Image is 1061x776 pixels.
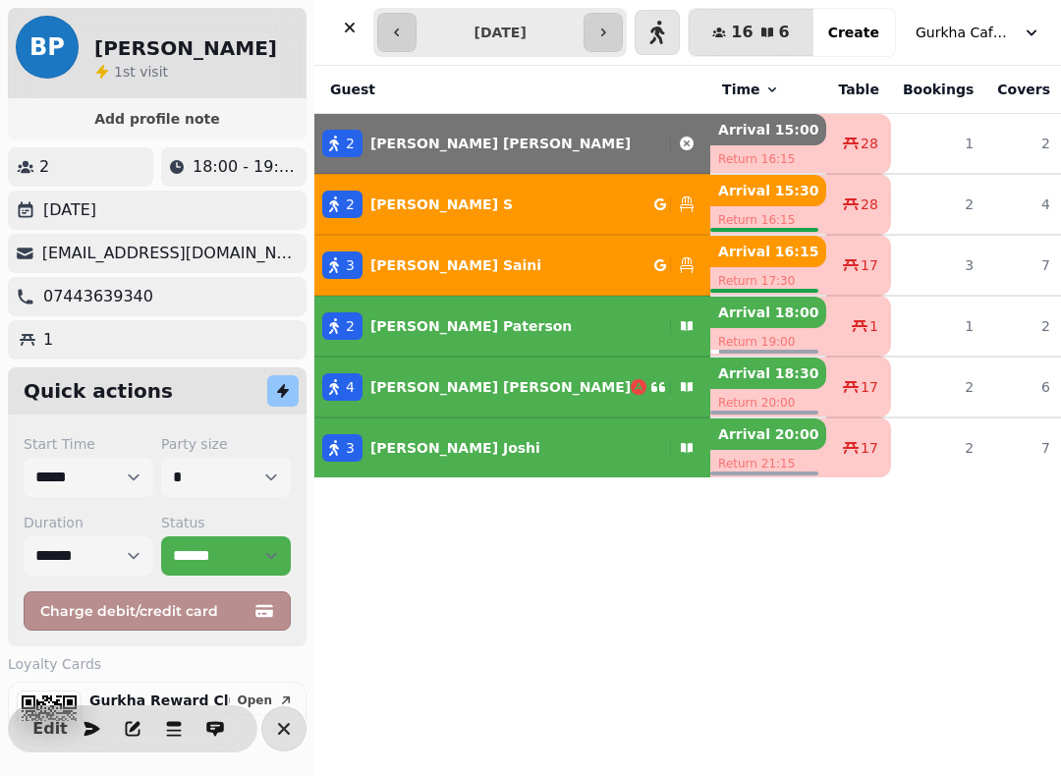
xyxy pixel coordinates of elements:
[43,328,53,352] p: 1
[891,357,985,417] td: 2
[710,418,826,450] p: Arrival 20:00
[710,114,826,145] p: Arrival 15:00
[710,175,826,206] p: Arrival 15:30
[31,112,283,126] span: Add profile note
[314,120,710,167] button: 2[PERSON_NAME] [PERSON_NAME]
[828,26,879,39] span: Create
[891,114,985,175] td: 1
[8,654,101,674] span: Loyalty Cards
[722,80,759,99] span: Time
[346,377,355,397] span: 4
[314,66,710,114] th: Guest
[861,255,878,275] span: 17
[370,438,540,458] p: [PERSON_NAME] Joshi
[861,438,878,458] span: 17
[314,363,710,411] button: 4[PERSON_NAME] [PERSON_NAME]
[114,64,123,80] span: 1
[731,25,753,40] span: 16
[24,434,153,454] label: Start Time
[812,9,895,56] button: Create
[370,316,572,336] p: [PERSON_NAME] Paterson
[861,134,878,153] span: 28
[346,194,355,214] span: 2
[891,174,985,235] td: 2
[710,358,826,389] p: Arrival 18:30
[38,721,62,737] span: Edit
[710,145,826,173] p: Return 16:15
[314,242,710,289] button: 3[PERSON_NAME] Saini
[891,417,985,477] td: 2
[161,434,291,454] label: Party size
[869,316,878,336] span: 1
[43,198,96,222] p: [DATE]
[710,297,826,328] p: Arrival 18:00
[40,604,251,618] span: Charge debit/credit card
[891,235,985,296] td: 3
[193,155,299,179] p: 18:00 - 19:00
[710,389,826,416] p: Return 20:00
[370,134,631,153] p: [PERSON_NAME] [PERSON_NAME]
[891,66,985,114] th: Bookings
[861,377,878,397] span: 17
[710,267,826,295] p: Return 17:30
[779,25,790,40] span: 6
[916,23,1014,42] span: Gurkha Cafe & Restauarant
[29,35,65,59] span: BP
[370,194,513,214] p: [PERSON_NAME] S
[314,181,710,228] button: 2[PERSON_NAME] S
[710,450,826,477] p: Return 21:15
[346,134,355,153] span: 2
[346,438,355,458] span: 3
[710,206,826,234] p: Return 16:15
[24,513,153,532] label: Duration
[16,106,299,132] button: Add profile note
[346,316,355,336] span: 2
[114,62,168,82] p: visit
[24,377,173,405] h2: Quick actions
[722,80,779,99] button: Time
[710,328,826,356] p: Return 19:00
[161,513,291,532] label: Status
[861,194,878,214] span: 28
[230,691,302,710] button: Open
[891,296,985,357] td: 1
[238,694,272,706] span: Open
[43,285,153,308] p: 07443639340
[39,155,49,179] p: 2
[370,255,541,275] p: [PERSON_NAME] Saini
[710,236,826,267] p: Arrival 16:15
[314,303,710,350] button: 2[PERSON_NAME] Paterson
[346,255,355,275] span: 3
[42,242,299,265] p: [EMAIL_ADDRESS][DOMAIN_NAME]
[314,424,710,471] button: 3[PERSON_NAME] Joshi
[24,591,291,631] button: Charge debit/credit card
[94,34,277,62] h2: [PERSON_NAME]
[904,15,1053,50] button: Gurkha Cafe & Restauarant
[123,64,140,80] span: st
[89,691,230,710] p: Gurkha Reward Club
[30,709,70,748] button: Edit
[689,9,812,56] button: 166
[370,377,631,397] p: [PERSON_NAME] [PERSON_NAME]
[826,66,891,114] th: Table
